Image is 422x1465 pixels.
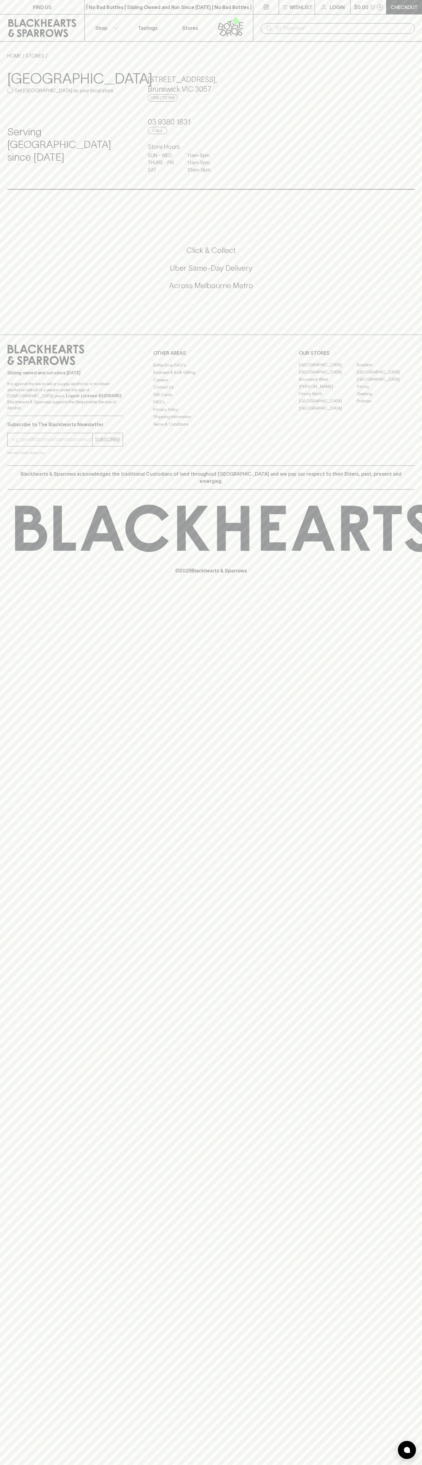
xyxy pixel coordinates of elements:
[33,4,52,11] p: FIND US
[153,361,269,369] a: Bottle Drop FAQ's
[299,349,415,357] p: OUR STORES
[153,369,269,376] a: Business & Bulk Gifting
[148,152,178,159] p: SUN - WED
[299,369,357,376] a: [GEOGRAPHIC_DATA]
[275,24,410,33] input: Try "Pinot noir"
[404,1447,410,1453] img: bubble-icon
[26,53,44,58] a: STORES
[95,24,107,32] p: Shop
[299,376,357,383] a: Brunswick West
[148,94,178,102] a: Directions
[148,127,167,134] a: Call
[357,376,415,383] a: [GEOGRAPHIC_DATA]
[299,398,357,405] a: [GEOGRAPHIC_DATA]
[182,24,198,32] p: Stores
[93,433,123,446] button: SUBSCRIBE
[7,263,415,273] h5: Uber Same-Day Delivery
[12,435,92,444] input: e.g. jane@blackheartsandsparrows.com.au
[7,381,123,411] p: It is against the law to sell or supply alcohol to, or to obtain alcohol on behalf of a person un...
[187,152,217,159] p: 11am - 8pm
[354,4,369,11] p: $0.00
[153,391,269,398] a: Gift Cards
[7,421,123,428] p: Subscribe to The Blackhearts Newsletter
[7,281,415,291] h5: Across Melbourne Metro
[169,14,211,41] a: Stores
[148,159,178,166] p: THURS - FRI
[299,361,357,369] a: [GEOGRAPHIC_DATA]
[7,70,133,87] h3: [GEOGRAPHIC_DATA]
[187,159,217,166] p: 11am - 9pm
[127,14,169,41] a: Tastings
[379,5,381,9] p: 0
[153,384,269,391] a: Contact Us
[85,14,127,41] button: Shop
[153,399,269,406] a: FAQ's
[153,421,269,428] a: Terms & Conditions
[357,398,415,405] a: Prahran
[148,142,274,152] h6: Store Hours
[7,450,123,456] p: We will never spam you
[391,4,418,11] p: Checkout
[187,166,217,173] p: 10am - 9pm
[12,470,410,485] p: Blackhearts & Sparrows acknowledges the traditional Custodians of land throughout [GEOGRAPHIC_DAT...
[7,370,123,376] p: Sibling owned and run since [DATE]
[153,376,269,383] a: Careers
[290,4,313,11] p: Wishlist
[95,436,120,443] p: SUBSCRIBE
[153,349,269,357] p: OTHER AREAS
[330,4,345,11] p: Login
[153,406,269,413] a: Privacy Policy
[299,390,357,398] a: Fitzroy North
[7,221,415,322] div: Call to action block
[148,166,178,173] p: SAT
[357,390,415,398] a: Geelong
[153,413,269,421] a: Shipping Information
[357,369,415,376] a: [GEOGRAPHIC_DATA]
[357,383,415,390] a: Fitzroy
[299,405,357,412] a: [GEOGRAPHIC_DATA]
[299,383,357,390] a: [PERSON_NAME]
[148,117,274,127] h5: 03 9380 1831
[148,75,274,94] h5: [STREET_ADDRESS] , Brunswick VIC 3057
[7,53,21,58] a: HOME
[7,126,133,164] h4: Serving [GEOGRAPHIC_DATA] since [DATE]
[138,24,157,32] p: Tastings
[7,245,415,255] h5: Click & Collect
[357,361,415,369] a: Braddon
[66,393,122,398] strong: Liquor License #32064953
[15,87,113,94] p: Set [GEOGRAPHIC_DATA] as your local store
